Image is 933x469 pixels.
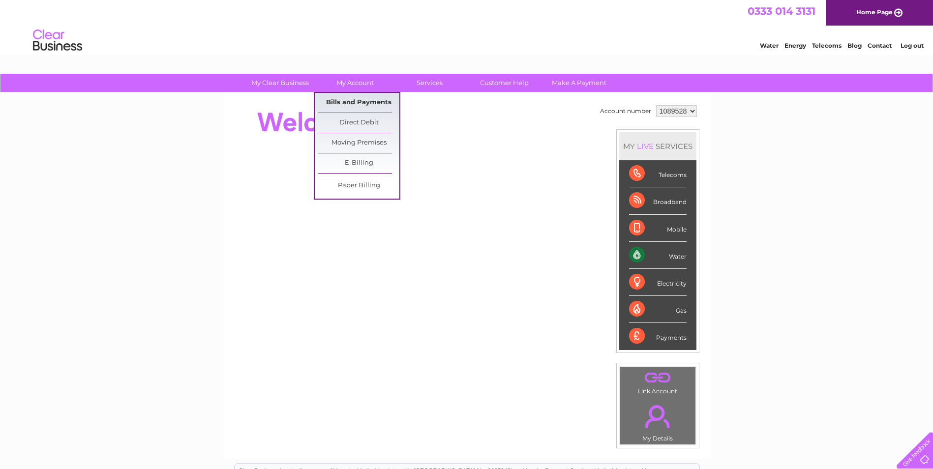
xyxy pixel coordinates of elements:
[464,74,545,92] a: Customer Help
[629,269,687,296] div: Electricity
[847,42,862,49] a: Blog
[629,323,687,350] div: Payments
[623,399,693,434] a: .
[235,5,699,48] div: Clear Business is a trading name of Verastar Limited (registered in [GEOGRAPHIC_DATA] No. 3667643...
[635,142,656,151] div: LIVE
[619,132,696,160] div: MY SERVICES
[318,153,399,173] a: E-Billing
[318,93,399,113] a: Bills and Payments
[318,133,399,153] a: Moving Premises
[623,369,693,386] a: .
[620,366,696,397] td: Link Account
[598,103,654,119] td: Account number
[868,42,892,49] a: Contact
[314,74,395,92] a: My Account
[760,42,779,49] a: Water
[629,160,687,187] div: Telecoms
[629,296,687,323] div: Gas
[240,74,321,92] a: My Clear Business
[784,42,806,49] a: Energy
[629,215,687,242] div: Mobile
[629,242,687,269] div: Water
[318,176,399,196] a: Paper Billing
[32,26,83,56] img: logo.png
[812,42,842,49] a: Telecoms
[389,74,470,92] a: Services
[620,397,696,445] td: My Details
[748,5,815,17] a: 0333 014 3131
[318,113,399,133] a: Direct Debit
[901,42,924,49] a: Log out
[539,74,620,92] a: Make A Payment
[629,187,687,214] div: Broadband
